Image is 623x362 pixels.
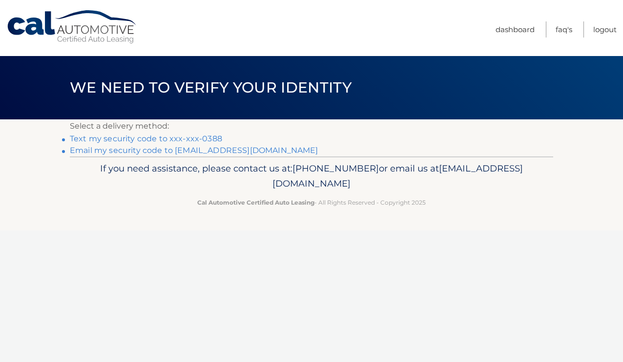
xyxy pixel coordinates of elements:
span: [PHONE_NUMBER] [292,163,379,174]
strong: Cal Automotive Certified Auto Leasing [197,199,314,206]
p: - All Rights Reserved - Copyright 2025 [76,197,547,208]
a: Email my security code to [EMAIL_ADDRESS][DOMAIN_NAME] [70,146,318,155]
a: Dashboard [496,21,535,38]
p: Select a delivery method: [70,119,553,133]
a: Text my security code to xxx-xxx-0388 [70,134,222,143]
p: If you need assistance, please contact us at: or email us at [76,161,547,192]
a: Logout [593,21,617,38]
a: FAQ's [556,21,572,38]
span: We need to verify your identity [70,78,352,96]
a: Cal Automotive [6,10,138,44]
